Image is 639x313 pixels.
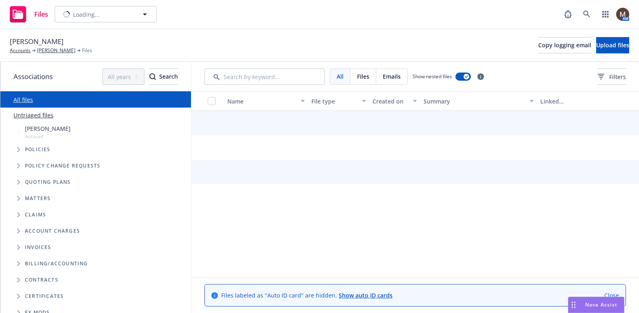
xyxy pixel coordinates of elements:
a: Accounts [10,47,31,54]
span: Matters [25,196,51,201]
span: Contracts [25,278,58,282]
span: Files labeled as "Auto ID card" are hidden. [221,291,393,300]
a: Show auto ID cards [339,291,393,299]
span: Filters [609,73,626,81]
span: Certificates [25,294,64,299]
button: Loading... [55,6,157,22]
div: Search [149,69,178,84]
span: Filters [598,73,626,81]
div: Tree Example [0,123,191,256]
span: Upload files [596,41,629,49]
a: Files [7,3,51,26]
button: Name [224,91,308,111]
span: Invoices [25,245,51,250]
a: [PERSON_NAME] [37,47,75,54]
span: Files [82,47,92,54]
div: File type [311,97,357,106]
img: photo [616,8,629,21]
div: Name [227,97,296,106]
span: Copy logging email [538,41,591,49]
a: Switch app [597,6,614,22]
div: Summary [424,97,525,106]
span: All [337,72,344,81]
span: Quoting plans [25,180,71,185]
span: Files [357,72,369,81]
a: Close [604,291,619,300]
svg: Search [149,73,156,80]
div: Drag to move [568,297,579,313]
span: Files [34,11,48,18]
span: Nova Assist [585,301,617,308]
input: Select all [208,97,216,105]
a: Untriaged files [13,111,53,119]
span: Account charges [25,229,80,234]
a: All files [13,96,33,104]
span: Account [25,133,71,140]
input: Search by keyword... [204,68,325,85]
a: Report a Bug [560,6,576,22]
button: Summary [420,91,537,111]
button: Linked associations [537,91,598,111]
a: Search [579,6,595,22]
button: Upload files [596,37,629,53]
span: Claims [25,212,46,217]
span: Billing/Accounting [25,261,88,266]
span: Show nested files [413,73,452,80]
button: Nova Assist [568,297,624,313]
div: Linked associations [540,97,595,106]
button: Created on [369,91,420,111]
button: Copy logging email [538,37,591,53]
span: Loading... [73,10,100,19]
span: [PERSON_NAME] [25,124,71,133]
span: Emails [383,72,401,81]
span: [PERSON_NAME] [10,36,64,47]
div: Created on [373,97,408,106]
button: SearchSearch [149,68,178,85]
span: Policies [25,147,51,152]
span: Policy change requests [25,163,100,168]
span: Associations [13,71,53,82]
button: Filters [598,68,626,85]
button: File type [308,91,369,111]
